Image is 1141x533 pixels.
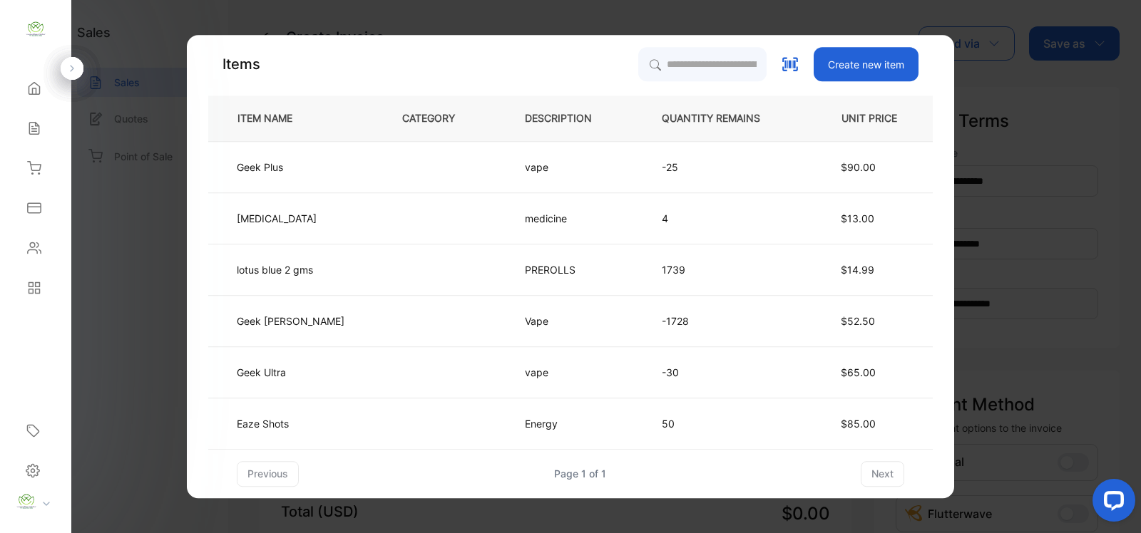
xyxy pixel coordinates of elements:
[841,366,876,378] span: $65.00
[525,111,615,126] p: DESCRIPTION
[662,314,783,328] p: -1728
[1081,473,1141,533] iframe: LiveChat chat widget
[525,416,563,431] p: Energy
[525,314,563,328] p: Vape
[662,416,783,431] p: 50
[222,53,260,75] p: Items
[830,111,909,126] p: UNIT PRICE
[814,47,919,81] button: Create new item
[841,264,874,276] span: $14.99
[662,365,783,380] p: -30
[861,461,904,487] button: next
[841,212,874,224] span: $13.00
[525,211,567,226] p: medicine
[232,111,315,126] p: ITEM NAME
[662,160,783,175] p: -25
[16,491,37,512] img: profile
[554,466,606,481] div: Page 1 of 1
[841,161,876,173] span: $90.00
[237,262,313,277] p: lotus blue 2 gms
[525,262,575,277] p: PREROLLS
[237,416,289,431] p: Eaze Shots
[525,160,563,175] p: vape
[662,211,783,226] p: 4
[662,111,783,126] p: QUANTITY REMAINS
[25,19,46,40] img: logo
[237,365,288,380] p: Geek Ultra
[662,262,783,277] p: 1739
[237,461,299,487] button: previous
[525,365,563,380] p: vape
[237,314,344,328] p: Geek [PERSON_NAME]
[237,211,317,226] p: [MEDICAL_DATA]
[402,111,478,126] p: CATEGORY
[841,315,875,327] span: $52.50
[841,418,876,430] span: $85.00
[237,160,288,175] p: Geek Plus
